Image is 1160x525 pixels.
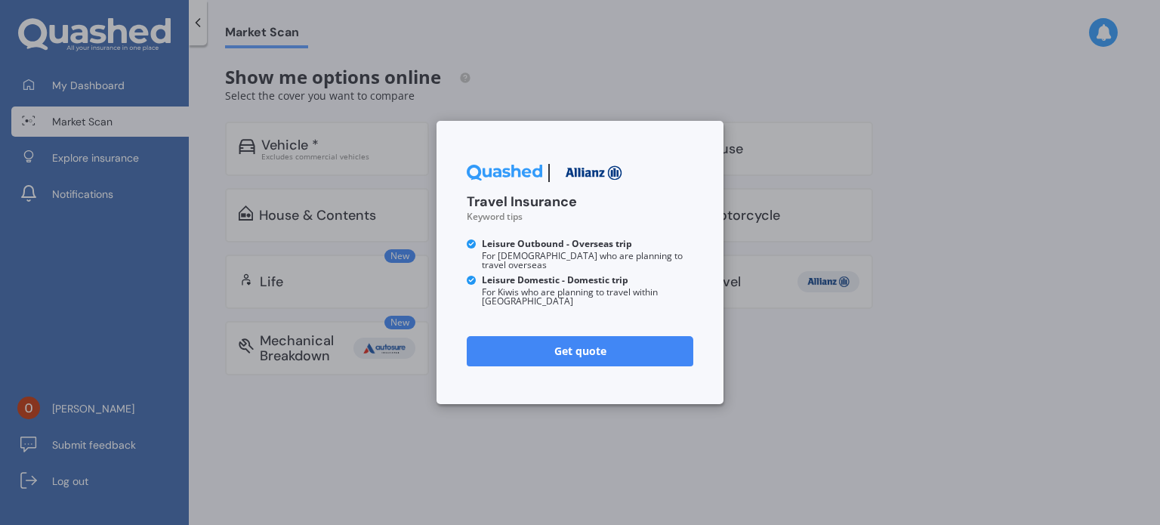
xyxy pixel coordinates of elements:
[482,276,693,285] b: Leisure Domestic - Domestic trip
[467,210,523,223] small: Keyword tips
[482,239,693,270] small: For [DEMOGRAPHIC_DATA] who are planning to travel overseas
[556,159,631,187] img: Allianz.webp
[482,276,693,306] small: For Kiwis who are planning to travel within [GEOGRAPHIC_DATA]
[482,239,693,249] b: Leisure Outbound - Overseas trip
[467,336,693,366] a: Get quote
[467,193,693,211] h3: Travel Insurance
